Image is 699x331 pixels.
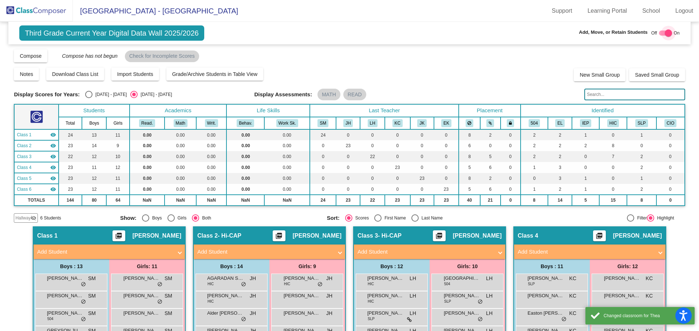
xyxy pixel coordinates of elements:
[459,129,480,140] td: 8
[360,129,384,140] td: 0
[130,184,165,195] td: 0.00
[14,49,47,62] button: Compose
[459,162,480,173] td: 5
[343,89,366,100] mat-chip: READ
[385,173,410,184] td: 0
[82,151,106,162] td: 12
[254,91,312,98] span: Display Assessments:
[82,117,106,129] th: Boys
[50,154,56,160] mat-icon: visibility
[50,175,56,181] mat-icon: visibility
[459,151,480,162] td: 8
[336,184,360,195] td: 0
[548,184,572,195] td: 2
[599,140,627,151] td: 8
[317,89,340,100] mat-chip: MATH
[656,140,685,151] td: 0
[627,140,656,151] td: 0
[19,25,204,41] span: Third Grade Current Year Digital Data Wall 2025/2026
[360,117,384,129] th: Lisa Holland
[635,119,648,127] button: SLP
[133,232,181,239] span: [PERSON_NAME]
[33,259,109,274] div: Boys : 13
[14,68,39,81] button: Notes
[130,173,165,184] td: 0.00
[317,119,328,127] button: SM
[31,215,36,221] mat-icon: visibility_off
[521,151,548,162] td: 2
[92,91,127,98] div: [DATE] - [DATE]
[166,68,264,81] button: Grade/Archive Students in Table View
[627,184,656,195] td: 2
[336,117,360,129] th: Jen Hardie
[501,173,521,184] td: 0
[106,151,130,162] td: 10
[17,153,31,160] span: Class 3
[518,248,653,256] mat-panel-title: Add Student
[197,248,333,256] mat-panel-title: Add Student
[459,140,480,151] td: 6
[521,117,548,129] th: 504 Plan
[521,173,548,184] td: 0
[273,230,285,241] button: Print Students Details
[580,119,591,127] button: IEP
[109,259,185,274] div: Girls: 11
[410,151,434,162] td: 0
[59,129,82,140] td: 24
[111,68,159,81] button: Import Students
[37,232,58,239] span: Class 1
[385,117,410,129] th: Kristi Collier
[627,173,656,184] td: 1
[197,232,218,239] span: Class 2
[226,162,264,173] td: 0.00
[327,215,340,221] span: Sort:
[651,30,657,36] span: Off
[360,151,384,162] td: 22
[434,140,459,151] td: 0
[106,184,130,195] td: 11
[435,232,443,242] mat-icon: picture_as_pdf
[52,71,98,77] span: Download Class List
[434,117,459,129] th: Emma King
[55,53,118,59] span: Compose has not begun
[584,89,685,100] input: Search...
[459,173,480,184] td: 8
[521,162,548,173] td: 1
[501,195,521,206] td: 0
[358,232,378,239] span: Class 3
[572,117,599,129] th: Resource Room
[636,5,666,17] a: School
[521,129,548,140] td: 2
[572,195,599,206] td: 5
[336,173,360,184] td: 0
[199,215,211,221] div: Both
[106,173,130,184] td: 11
[572,162,599,173] td: 0
[627,117,656,129] th: Speech/Language Pathology Special Ed Services
[264,184,310,195] td: 0.00
[59,117,82,129] th: Total
[50,143,56,149] mat-icon: visibility
[218,232,241,239] span: - Hi-CAP
[385,162,410,173] td: 23
[275,232,283,242] mat-icon: picture_as_pdf
[106,162,130,173] td: 12
[459,195,480,206] td: 40
[410,129,434,140] td: 0
[293,232,341,239] span: [PERSON_NAME]
[629,68,685,81] button: Saved Small Group
[360,184,384,195] td: 0
[14,195,58,206] td: TOTALS
[548,173,572,184] td: 3
[310,140,336,151] td: 0
[50,186,56,192] mat-icon: visibility
[417,119,427,127] button: JK
[85,91,172,98] mat-radio-group: Select an option
[582,5,633,17] a: Learning Portal
[37,248,173,256] mat-panel-title: Add Student
[480,117,501,129] th: Keep with students
[310,104,459,117] th: Last Teacher
[196,151,226,162] td: 0.00
[410,117,434,129] th: Julie Koon
[226,104,310,117] th: Life Skills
